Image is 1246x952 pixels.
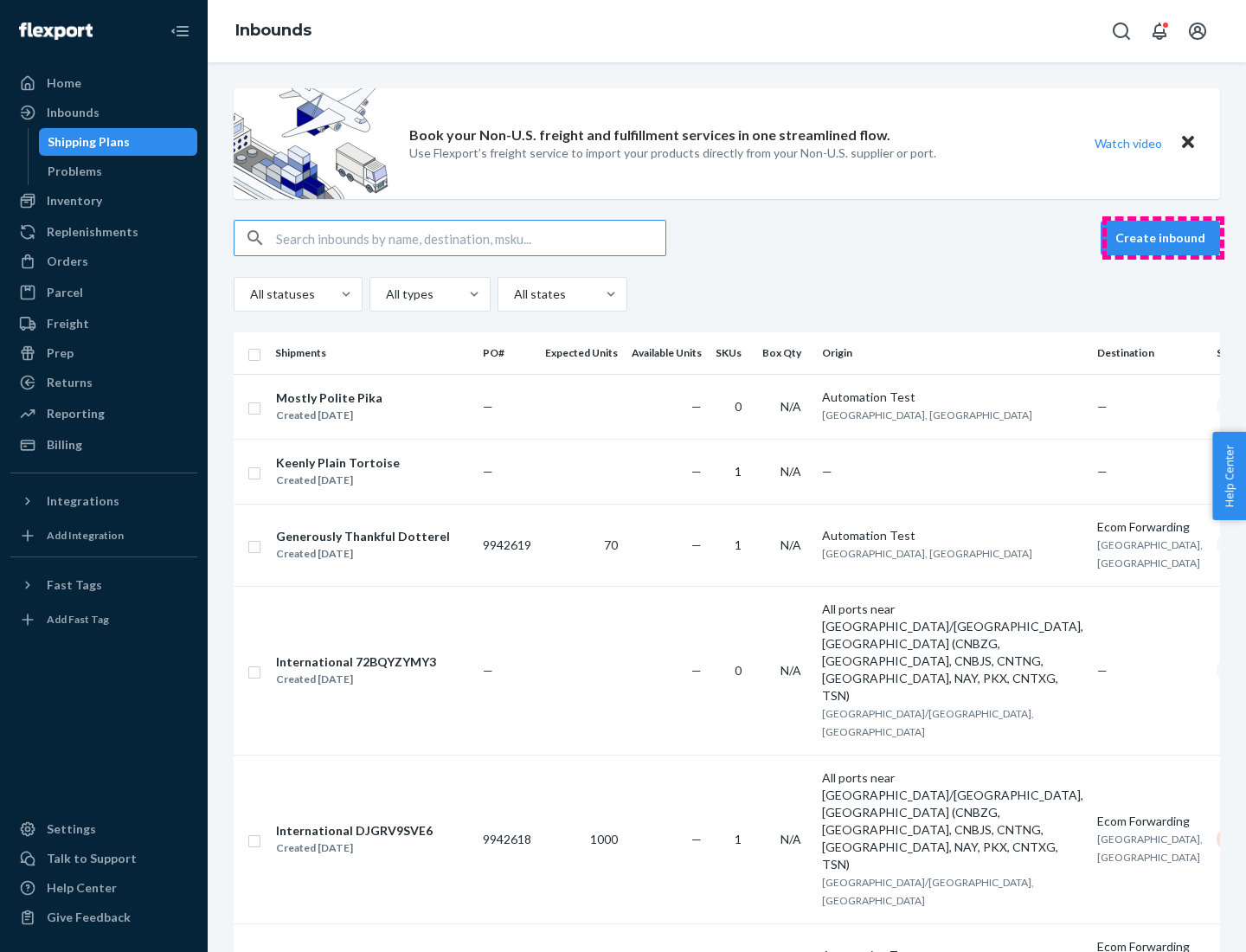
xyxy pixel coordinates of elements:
div: Automation Test [822,389,1083,406]
th: Shipments [268,332,476,374]
th: PO# [476,332,538,374]
div: International 72BQYZYMY3 [276,653,436,671]
button: Open account menu [1180,14,1215,48]
span: — [822,464,832,479]
input: All statuses [248,286,250,303]
td: 9942618 [476,755,538,923]
div: All ports near [GEOGRAPHIC_DATA]/[GEOGRAPHIC_DATA], [GEOGRAPHIC_DATA] (CNBZG, [GEOGRAPHIC_DATA], ... [822,601,1083,704]
a: Inventory [10,187,197,215]
div: All ports near [GEOGRAPHIC_DATA]/[GEOGRAPHIC_DATA], [GEOGRAPHIC_DATA] (CNBZG, [GEOGRAPHIC_DATA], ... [822,769,1083,873]
span: — [1097,399,1108,414]
a: Reporting [10,400,197,428]
div: Reporting [47,405,105,422]
div: Mostly Polite Pika [276,389,382,407]
span: 0 [735,663,742,678]
span: [GEOGRAPHIC_DATA], [GEOGRAPHIC_DATA] [822,547,1032,560]
div: Orders [47,253,88,270]
span: 0 [735,399,742,414]
div: Created [DATE] [276,839,433,857]
div: Integrations [47,492,119,510]
input: Search inbounds by name, destination, msku... [276,221,665,255]
div: Parcel [47,284,83,301]
span: N/A [780,832,801,846]
div: Add Fast Tag [47,612,109,627]
div: Inventory [47,192,102,209]
span: — [483,464,493,479]
div: Replenishments [47,223,138,241]
a: Shipping Plans [39,128,198,156]
img: Flexport logo [19,23,93,40]
div: Created [DATE] [276,472,400,489]
span: 1 [735,537,742,552]
input: All types [384,286,386,303]
div: Freight [47,315,89,332]
span: — [1097,663,1108,678]
span: 1000 [590,832,618,846]
button: Close [1177,131,1199,156]
div: Prep [47,344,74,362]
th: Origin [815,332,1090,374]
div: Settings [47,820,96,838]
span: 1 [735,464,742,479]
span: [GEOGRAPHIC_DATA], [GEOGRAPHIC_DATA] [1097,538,1203,569]
a: Parcel [10,279,197,306]
div: Add Integration [47,528,124,543]
button: Create inbound [1101,221,1220,255]
a: Add Fast Tag [10,606,197,634]
div: Keenly Plain Tortoise [276,454,400,472]
div: Problems [48,163,102,180]
button: Watch video [1083,131,1173,156]
a: Replenishments [10,218,197,246]
span: [GEOGRAPHIC_DATA]/[GEOGRAPHIC_DATA], [GEOGRAPHIC_DATA] [822,876,1034,907]
span: N/A [780,399,801,414]
span: — [483,663,493,678]
a: Billing [10,431,197,459]
div: Fast Tags [47,576,102,594]
span: 1 [735,832,742,846]
div: Shipping Plans [48,133,130,151]
th: Expected Units [538,332,625,374]
button: Open Search Box [1104,14,1139,48]
a: Add Integration [10,522,197,550]
span: — [691,832,702,846]
span: N/A [780,537,801,552]
div: Created [DATE] [276,407,382,424]
ol: breadcrumbs [222,6,325,56]
p: Use Flexport’s freight service to import your products directly from your Non-U.S. supplier or port. [409,145,936,162]
th: Destination [1090,332,1210,374]
input: All states [512,286,514,303]
div: Automation Test [822,527,1083,544]
div: Created [DATE] [276,545,450,563]
a: Problems [39,158,198,185]
span: [GEOGRAPHIC_DATA], [GEOGRAPHIC_DATA] [822,408,1032,421]
a: Inbounds [235,21,311,40]
th: Box Qty [755,332,815,374]
div: Ecom Forwarding [1097,518,1203,536]
span: — [691,537,702,552]
div: Help Center [47,879,117,897]
div: Talk to Support [47,850,137,867]
div: Ecom Forwarding [1097,813,1203,830]
a: Home [10,69,197,97]
a: Freight [10,310,197,338]
button: Help Center [1212,432,1246,520]
span: — [483,399,493,414]
span: N/A [780,663,801,678]
div: Returns [47,374,93,391]
span: — [691,663,702,678]
th: Available Units [625,332,709,374]
span: N/A [780,464,801,479]
div: Give Feedback [47,909,131,926]
button: Integrations [10,487,197,515]
p: Book your Non-U.S. freight and fulfillment services in one streamlined flow. [409,125,890,145]
button: Open notifications [1142,14,1177,48]
div: Inbounds [47,104,100,121]
a: Talk to Support [10,845,197,872]
span: — [691,464,702,479]
button: Close Navigation [163,14,197,48]
button: Fast Tags [10,571,197,599]
td: 9942619 [476,504,538,586]
span: 70 [604,537,618,552]
th: SKUs [709,332,755,374]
